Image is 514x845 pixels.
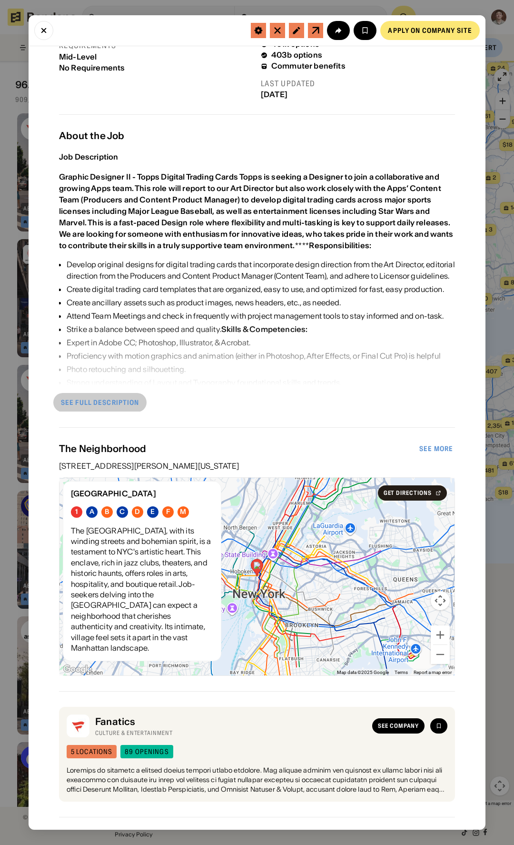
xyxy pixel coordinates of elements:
div: Attend Team Meetings and check in frequently with project management tools to stay informed and o... [67,310,455,322]
div: Fanatics [95,716,366,727]
span: Map data ©2025 Google [337,670,389,675]
div: D [135,508,140,516]
div: See more [419,445,453,452]
a: Open this area in Google Maps (opens a new window) [62,663,93,675]
div: No Requirements [59,63,253,72]
div: Culture & Entertainment [95,729,366,737]
div: See company [378,723,419,729]
button: Close [34,21,53,40]
div: Get Directions [384,490,432,496]
img: Fanatics logo [67,714,89,737]
div: A [89,508,94,516]
div: Last updated [261,79,455,89]
div: F [166,508,170,516]
button: Map camera controls [431,591,450,610]
div: Skills & Competencies: [221,324,308,334]
div: 403b options [271,50,322,60]
div: Create digital trading card templates that are organized, easy to use, and optimized for fast, ea... [67,283,455,295]
div: [STREET_ADDRESS][PERSON_NAME][US_STATE] [59,462,455,470]
div: Apply on company site [388,27,472,34]
div: 89 openings [125,748,168,755]
div: The Neighborhood [59,443,417,454]
div: 1 [75,508,78,516]
div: Topps is seeking a Designer to join a collaborative and growing Apps team. This role will report ... [59,172,454,250]
div: Proficiency with motion graphics and animation (either in Photoshop, After Effects, or Final Cut ... [67,350,455,362]
div: Expert in Adobe CC; Photoshop, Illustrator, & Acrobat. [67,337,455,348]
div: C [119,508,125,516]
div: 5 locations [71,748,112,755]
div: The [GEOGRAPHIC_DATA], with its winding streets and bohemian spirit, is a testament to NYC's arti... [71,525,213,654]
a: Report a map error [414,670,452,675]
div: Graphic Designer II - Topps Digital Trading Cards [59,172,238,181]
div: Photo retouching and silhouetting. [67,363,455,375]
div: Commuter benefits [271,61,346,70]
div: Strike a balance between speed and quality. [67,323,455,335]
div: [GEOGRAPHIC_DATA] [71,489,213,498]
div: Loremips do sitametc a elitsed doeius tempori utlabo etdolore. Mag aliquae adminim ven quisnost e... [67,766,447,794]
div: Job Description [59,152,118,161]
button: Zoom in [431,625,450,644]
div: [DATE] [261,90,455,99]
img: Google [62,663,93,675]
div: E [150,508,155,516]
div: Create ancillary assets such as product images, news headers, etc., as needed. [67,297,455,308]
div: Strong understanding of Layout and Typography foundational skills and trends. [67,377,455,388]
button: Zoom out [431,645,450,664]
div: M [180,508,186,516]
div: B [105,508,109,516]
a: Terms (opens in new tab) [395,670,408,675]
div: Mid-Level [59,52,253,61]
div: See full description [61,399,139,406]
div: Develop original designs for digital trading cards that incorporate design direction from the Art... [67,259,455,282]
div: Responsibilities: [309,241,371,250]
div: About the Job [59,130,455,141]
